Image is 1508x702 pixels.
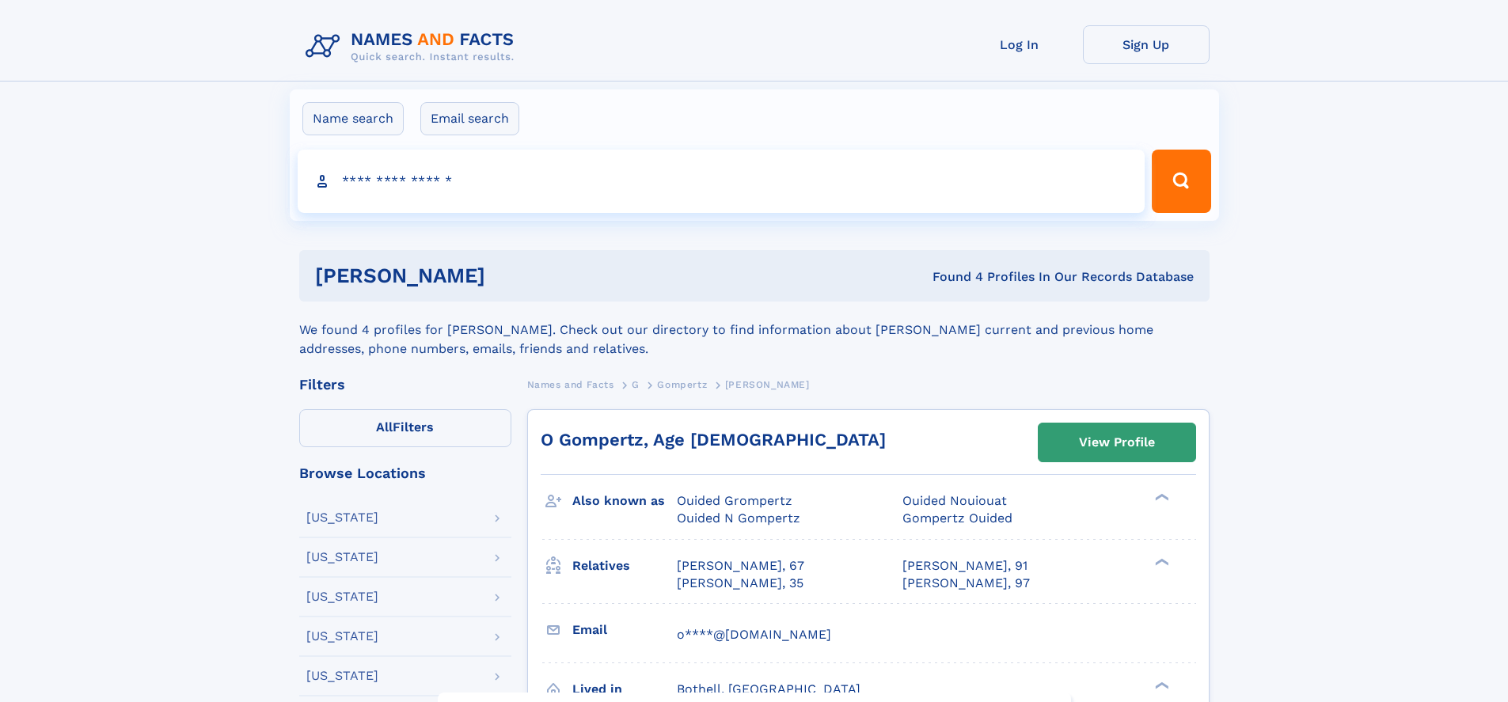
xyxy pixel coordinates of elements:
[677,681,860,696] span: Bothell, [GEOGRAPHIC_DATA]
[306,511,378,524] div: [US_STATE]
[1083,25,1210,64] a: Sign Up
[306,670,378,682] div: [US_STATE]
[306,551,378,563] div: [US_STATE]
[1151,680,1170,690] div: ❯
[298,150,1145,213] input: search input
[632,379,640,390] span: G
[302,102,404,135] label: Name search
[902,510,1012,526] span: Gompertz Ouided
[572,488,677,514] h3: Also known as
[1039,423,1195,461] a: View Profile
[632,374,640,394] a: G
[677,575,803,592] a: [PERSON_NAME], 35
[306,630,378,643] div: [US_STATE]
[299,378,511,392] div: Filters
[527,374,614,394] a: Names and Facts
[1151,556,1170,567] div: ❯
[572,552,677,579] h3: Relatives
[299,25,527,68] img: Logo Names and Facts
[708,268,1194,286] div: Found 4 Profiles In Our Records Database
[299,409,511,447] label: Filters
[306,590,378,603] div: [US_STATE]
[299,302,1210,359] div: We found 4 profiles for [PERSON_NAME]. Check out our directory to find information about [PERSON_...
[1152,150,1210,213] button: Search Button
[677,493,792,508] span: Ouided Grompertz
[902,493,1007,508] span: Ouided Nouiouat
[572,617,677,643] h3: Email
[956,25,1083,64] a: Log In
[657,379,707,390] span: Gompertz
[725,379,810,390] span: [PERSON_NAME]
[420,102,519,135] label: Email search
[657,374,707,394] a: Gompertz
[677,510,800,526] span: Ouided N Gompertz
[677,557,804,575] a: [PERSON_NAME], 67
[315,266,709,286] h1: [PERSON_NAME]
[902,575,1030,592] a: [PERSON_NAME], 97
[1151,492,1170,503] div: ❯
[902,557,1027,575] a: [PERSON_NAME], 91
[541,430,886,450] a: O Gompertz, Age [DEMOGRAPHIC_DATA]
[376,419,393,434] span: All
[299,466,511,480] div: Browse Locations
[1079,424,1155,461] div: View Profile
